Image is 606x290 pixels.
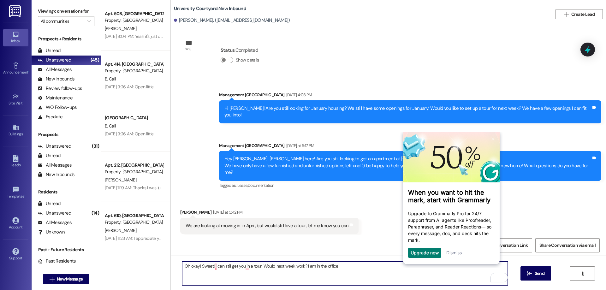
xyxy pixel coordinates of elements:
div: (31) [90,141,101,151]
div: Management [GEOGRAPHIC_DATA] [219,142,601,151]
label: Viewing conversations for [38,6,94,16]
div: Maintenance [38,95,73,101]
button: New Message [43,274,90,284]
div: New Inbounds [38,171,74,178]
i:  [564,12,568,17]
div: : Completed [221,45,262,55]
div: Prospects [32,131,101,138]
a: Dismiss [47,118,62,123]
i:  [87,19,91,24]
div: Unknown [38,229,65,235]
a: Inbox [3,29,28,46]
div: Property: [GEOGRAPHIC_DATA] [105,169,163,175]
input: All communities [41,16,84,26]
span: B. Call [105,76,116,82]
div: Tagged as: [180,234,359,243]
div: Past + Future Residents [32,246,101,253]
div: Unread [38,200,61,207]
div: [DATE] at 5:42 PM [211,209,242,216]
div: [DATE] 11:19 AM: Thanks I was just waiting to pay until that charge was removed [105,185,248,191]
a: Upgrade now [11,118,39,123]
h3: When you want to hit the mark, start with Grammarly [9,57,95,72]
p: Upgrade to Grammarly Pro for 24/7 support from AI agents like Proofreader, Paraphraser, and Reade... [9,78,95,111]
i:  [527,271,532,276]
b: Status [221,47,235,53]
div: Tagged as: [219,181,601,190]
span: New Message [57,276,83,282]
i:  [50,277,54,282]
span: • [24,193,25,198]
div: Apt. 212, [GEOGRAPHIC_DATA] [105,162,163,169]
button: Create Lead [555,9,603,19]
a: Buildings [3,122,28,139]
div: (14) [90,208,101,218]
div: [PERSON_NAME] [180,209,359,218]
div: Review follow-ups [38,85,82,92]
span: [PERSON_NAME] [105,177,136,183]
div: WO [185,46,191,52]
div: Property: [GEOGRAPHIC_DATA] [105,68,163,74]
div: Apt. 508, [GEOGRAPHIC_DATA] [105,10,163,17]
div: WO Follow-ups [38,104,77,111]
div: Management [GEOGRAPHIC_DATA] [219,92,601,100]
a: Leads [3,153,28,170]
div: Unanswered [38,57,71,63]
span: [PERSON_NAME] [105,228,136,233]
span: Lease , [237,183,248,188]
div: Residents [32,189,101,195]
div: Hi [PERSON_NAME]! Are you still looking for January housing? We still have some openings for Janu... [224,105,591,119]
div: [DATE] 9:26 AM: Open little [105,131,153,137]
div: Unread [38,152,61,159]
div: All Messages [38,162,72,169]
div: Unanswered [38,210,71,216]
label: Show details [236,57,259,63]
div: Escalate [38,114,62,120]
button: Share Conversation via email [535,238,600,252]
div: Prospects + Residents [32,36,101,42]
img: ResiDesk Logo [9,5,22,17]
div: Hey [PERSON_NAME]! [PERSON_NAME] here! Are you still looking to get an apartment at [GEOGRAPHIC_D... [224,156,591,176]
div: Property: [GEOGRAPHIC_DATA] [105,219,163,226]
span: Create Lead [571,11,595,18]
img: close_x_white.png [92,6,94,9]
div: [DATE] 9:26 AM: Open little [105,84,153,90]
span: Send [535,270,544,277]
div: [DATE] 11:23 AM: I appreciate your efforts, thank you! [105,235,199,241]
div: (45) [89,55,101,65]
button: Send [520,266,551,281]
a: Site Visit • [3,91,28,108]
span: Documentation [248,183,274,188]
i:  [580,271,585,276]
div: Unanswered [38,143,71,150]
button: Get Conversation Link [480,238,532,252]
b: University Courtyard: New Inbound [174,5,246,12]
div: Unread [38,47,61,54]
div: [GEOGRAPHIC_DATA] [105,115,163,121]
div: All Messages [38,66,72,73]
span: B. Call [105,123,116,129]
a: Support [3,246,28,263]
span: Get Conversation Link [484,242,528,249]
div: Apt. 610, [GEOGRAPHIC_DATA] [105,212,163,219]
span: [PERSON_NAME] [105,26,136,31]
div: Apt. 414, [GEOGRAPHIC_DATA] [105,61,163,68]
span: Share Conversation via email [539,242,596,249]
textarea: To enrich screen reader interactions, please activate Accessibility in Grammarly extension settings [182,262,508,285]
div: [DATE] 4:08 PM [285,92,312,98]
a: Templates • [3,184,28,201]
div: [DATE] at 5:17 PM [285,142,314,149]
div: All Messages [38,219,72,226]
div: [PERSON_NAME]. ([EMAIL_ADDRESS][DOMAIN_NAME]) [174,17,290,24]
div: Property: [GEOGRAPHIC_DATA] [105,17,163,24]
span: • [23,100,24,104]
a: Account [3,215,28,232]
div: New Inbounds [38,76,74,82]
div: We are looking at moving in in April, but would still love a tour, let me know you can [186,222,349,229]
span: • [28,69,29,74]
div: [DATE] 8:04 PM: Yeah it's just draining slowly [105,33,185,39]
div: Past Residents [38,258,76,264]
